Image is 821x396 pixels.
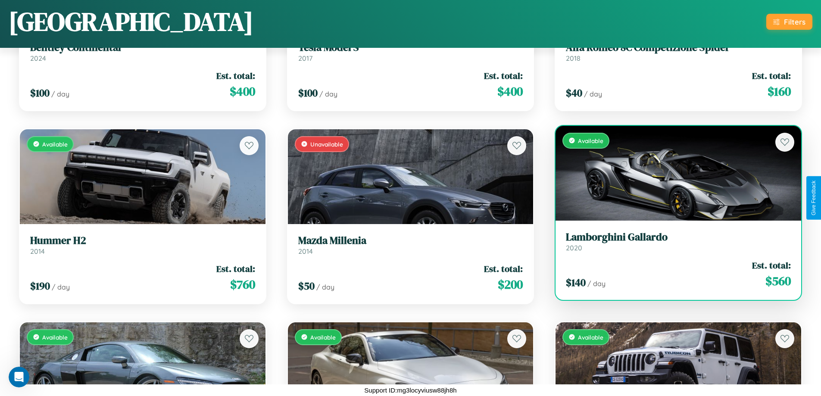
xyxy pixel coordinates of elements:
[230,276,255,293] span: $ 760
[578,334,603,341] span: Available
[566,243,582,252] span: 2020
[298,247,313,256] span: 2014
[30,41,255,54] h3: Bentley Continental
[216,262,255,275] span: Est. total:
[364,384,456,396] p: Support ID: mg3locyviusw88jh8h
[765,272,791,290] span: $ 560
[30,234,255,256] a: Hummer H22014
[30,234,255,247] h3: Hummer H2
[298,279,315,293] span: $ 50
[52,283,70,291] span: / day
[30,86,50,100] span: $ 100
[784,17,805,26] div: Filters
[566,86,582,100] span: $ 40
[298,41,523,62] a: Tesla Model S2017
[9,4,253,39] h1: [GEOGRAPHIC_DATA]
[298,54,312,62] span: 2017
[566,231,791,243] h3: Lamborghini Gallardo
[310,334,336,341] span: Available
[42,140,68,148] span: Available
[319,90,337,98] span: / day
[298,234,523,247] h3: Mazda Millenia
[51,90,69,98] span: / day
[30,247,45,256] span: 2014
[9,367,29,387] iframe: Intercom live chat
[30,279,50,293] span: $ 190
[298,86,318,100] span: $ 100
[316,283,334,291] span: / day
[566,275,586,290] span: $ 140
[752,259,791,271] span: Est. total:
[216,69,255,82] span: Est. total:
[752,69,791,82] span: Est. total:
[566,231,791,252] a: Lamborghini Gallardo2020
[42,334,68,341] span: Available
[498,276,523,293] span: $ 200
[566,41,791,54] h3: Alfa Romeo 8C Competizione Spider
[578,137,603,144] span: Available
[484,262,523,275] span: Est. total:
[484,69,523,82] span: Est. total:
[30,54,46,62] span: 2024
[587,279,606,288] span: / day
[30,41,255,62] a: Bentley Continental2024
[766,14,812,30] button: Filters
[230,83,255,100] span: $ 400
[811,181,817,215] div: Give Feedback
[566,41,791,62] a: Alfa Romeo 8C Competizione Spider2018
[310,140,343,148] span: Unavailable
[768,83,791,100] span: $ 160
[584,90,602,98] span: / day
[497,83,523,100] span: $ 400
[298,41,523,54] h3: Tesla Model S
[566,54,581,62] span: 2018
[298,234,523,256] a: Mazda Millenia2014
